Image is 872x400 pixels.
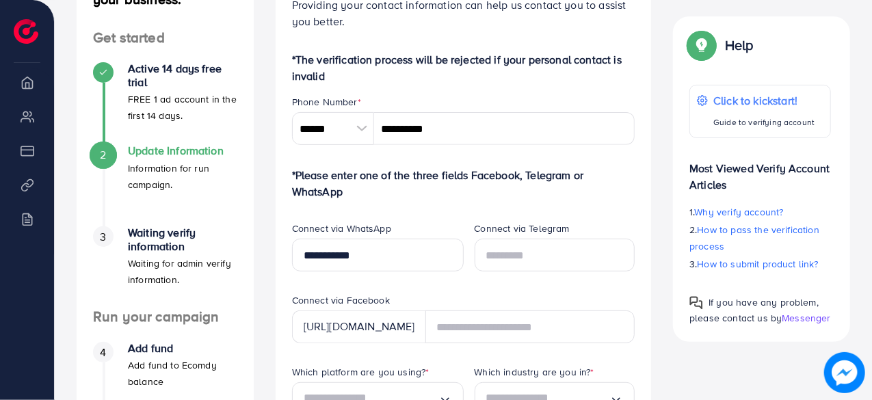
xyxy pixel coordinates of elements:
[292,222,391,235] label: Connect via WhatsApp
[77,308,254,325] h4: Run your campaign
[689,295,819,325] span: If you have any problem, please contact us by
[128,160,237,193] p: Information for run campaign.
[292,365,430,379] label: Which platform are you using?
[713,92,815,109] p: Click to kickstart!
[128,144,237,157] h4: Update Information
[77,226,254,308] li: Waiting verify information
[475,222,570,235] label: Connect via Telegram
[475,365,594,379] label: Which industry are you in?
[713,114,815,131] p: Guide to verifying account
[689,149,831,193] p: Most Viewed Verify Account Articles
[128,91,237,124] p: FREE 1 ad account in the first 14 days.
[100,345,106,360] span: 4
[689,296,703,310] img: Popup guide
[689,222,831,254] p: 2.
[14,19,38,44] img: logo
[782,311,830,325] span: Messenger
[292,51,635,84] p: *The verification process will be rejected if your personal contact is invalid
[128,342,237,355] h4: Add fund
[825,353,864,392] img: image
[725,37,754,53] p: Help
[698,257,819,271] span: How to submit product link?
[77,144,254,226] li: Update Information
[128,226,237,252] h4: Waiting verify information
[292,293,390,307] label: Connect via Facebook
[689,223,819,253] span: How to pass the verification process
[689,33,714,57] img: Popup guide
[100,229,106,245] span: 3
[695,205,784,219] span: Why verify account?
[128,255,237,288] p: Waiting for admin verify information.
[689,204,831,220] p: 1.
[292,310,426,343] div: [URL][DOMAIN_NAME]
[77,62,254,144] li: Active 14 days free trial
[689,256,831,272] p: 3.
[128,62,237,88] h4: Active 14 days free trial
[77,29,254,46] h4: Get started
[292,167,635,200] p: *Please enter one of the three fields Facebook, Telegram or WhatsApp
[292,95,361,109] label: Phone Number
[128,357,237,390] p: Add fund to Ecomdy balance
[100,147,106,163] span: 2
